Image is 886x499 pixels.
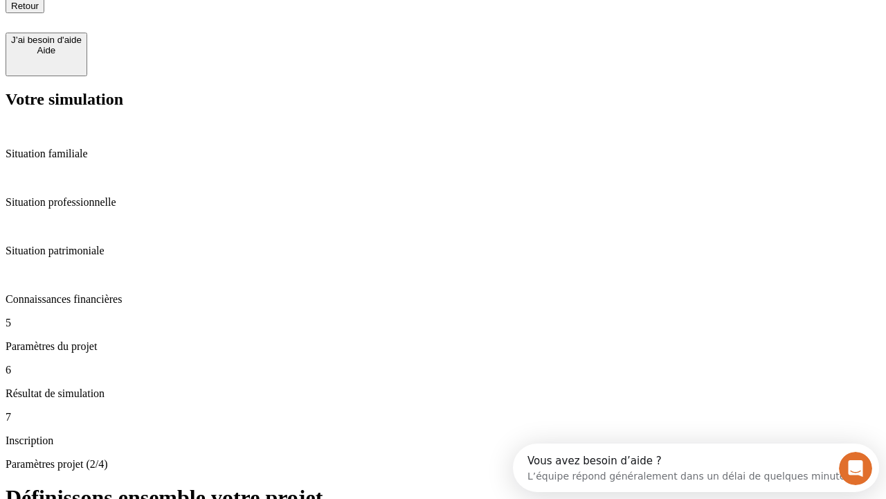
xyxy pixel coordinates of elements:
[6,387,880,400] p: Résultat de simulation
[6,196,880,209] p: Situation professionnelle
[6,148,880,160] p: Situation familiale
[11,35,82,45] div: J’ai besoin d'aide
[513,444,879,492] iframe: Intercom live chat discovery launcher
[6,340,880,353] p: Paramètres du projet
[15,12,341,23] div: Vous avez besoin d’aide ?
[6,364,880,376] p: 6
[839,452,872,485] iframe: Intercom live chat
[15,23,341,37] div: L’équipe répond généralement dans un délai de quelques minutes.
[6,435,880,447] p: Inscription
[6,458,880,471] p: Paramètres projet (2/4)
[6,411,880,423] p: 7
[6,317,880,329] p: 5
[11,1,39,11] span: Retour
[6,33,87,76] button: J’ai besoin d'aideAide
[6,90,880,109] h2: Votre simulation
[6,293,880,306] p: Connaissances financières
[6,245,880,257] p: Situation patrimoniale
[6,6,381,44] div: Ouvrir le Messenger Intercom
[11,45,82,55] div: Aide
